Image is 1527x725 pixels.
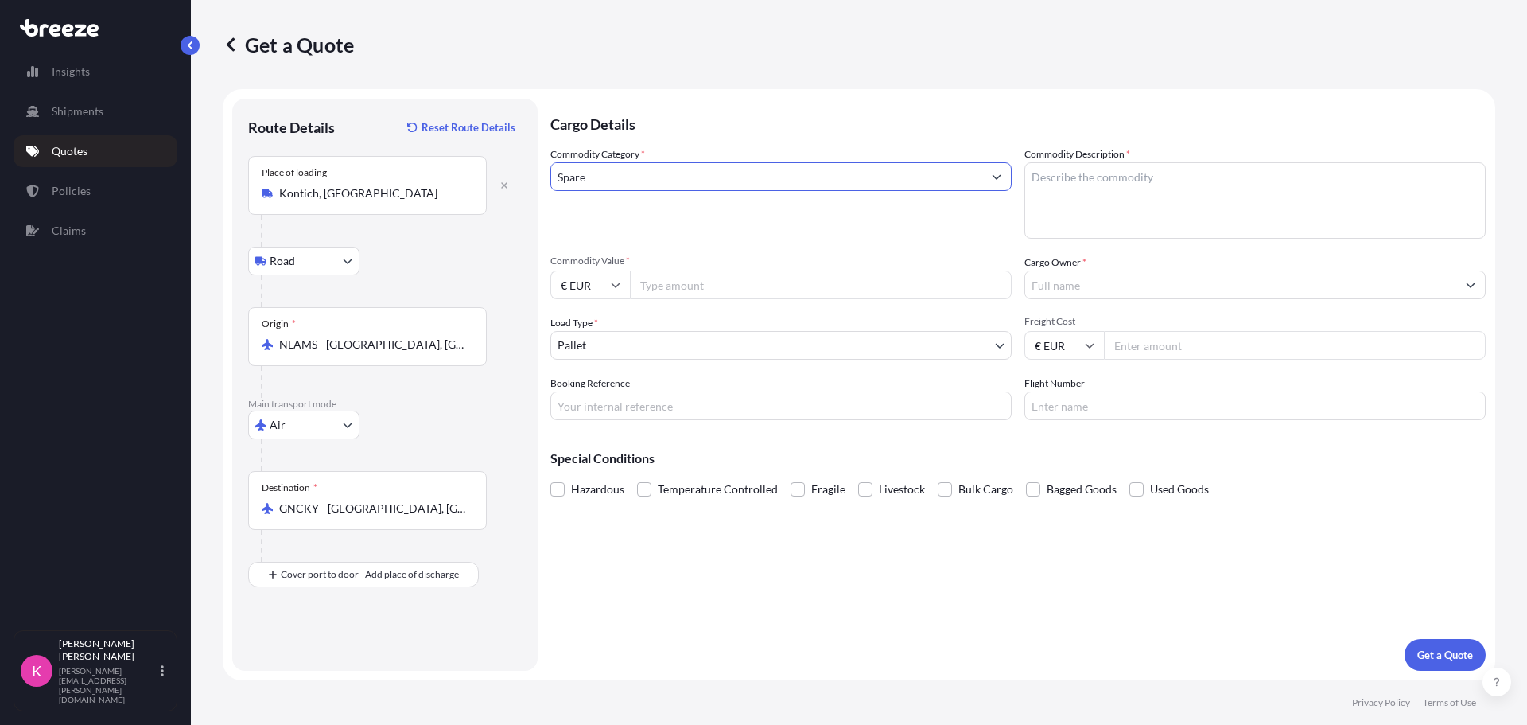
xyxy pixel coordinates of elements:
[248,247,359,275] button: Select transport
[550,331,1012,360] button: Pallet
[1024,376,1085,392] label: Flight Number
[59,666,157,704] p: [PERSON_NAME][EMAIL_ADDRESS][PERSON_NAME][DOMAIN_NAME]
[571,477,624,501] span: Hazardous
[958,477,1013,501] span: Bulk Cargo
[1024,392,1486,420] input: Enter name
[14,56,177,88] a: Insights
[551,162,982,191] input: Select a commodity type
[279,501,467,516] input: Destination
[52,103,103,119] p: Shipments
[14,135,177,167] a: Quotes
[550,452,1486,465] p: Special Conditions
[248,411,359,439] button: Select transport
[879,477,925,501] span: Livestock
[14,175,177,207] a: Policies
[279,185,467,201] input: Place of loading
[422,119,515,135] p: Reset Route Details
[52,64,90,80] p: Insights
[1025,271,1456,299] input: Full name
[550,315,598,331] span: Load Type
[982,162,1011,191] button: Show suggestions
[399,115,522,140] button: Reset Route Details
[52,143,87,159] p: Quotes
[14,95,177,127] a: Shipments
[270,253,295,269] span: Road
[1024,255,1086,271] label: Cargo Owner
[262,481,317,494] div: Destination
[262,166,327,179] div: Place of loading
[248,118,335,137] p: Route Details
[630,271,1012,299] input: Type amount
[52,223,86,239] p: Claims
[32,663,41,679] span: K
[550,392,1012,420] input: Your internal reference
[52,183,91,199] p: Policies
[1024,146,1130,162] label: Commodity Description
[550,99,1486,146] p: Cargo Details
[248,398,522,411] p: Main transport mode
[279,337,467,353] input: Origin
[1047,477,1117,501] span: Bagged Goods
[1405,639,1486,671] button: Get a Quote
[1417,647,1473,663] p: Get a Quote
[550,255,1012,267] span: Commodity Value
[1423,696,1476,709] a: Terms of Use
[1024,315,1486,328] span: Freight Cost
[658,477,778,501] span: Temperature Controlled
[270,417,286,433] span: Air
[14,215,177,247] a: Claims
[262,318,296,330] div: Origin
[59,637,157,663] p: [PERSON_NAME] [PERSON_NAME]
[1150,477,1209,501] span: Used Goods
[1352,696,1410,709] a: Privacy Policy
[281,567,459,583] span: Cover port to door - Add place of discharge
[248,562,479,587] button: Cover port to door - Add place of discharge
[223,32,354,57] p: Get a Quote
[1456,271,1485,299] button: Show suggestions
[550,146,645,162] label: Commodity Category
[811,477,845,501] span: Fragile
[1104,331,1486,360] input: Enter amount
[550,376,630,392] label: Booking Reference
[558,337,586,353] span: Pallet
